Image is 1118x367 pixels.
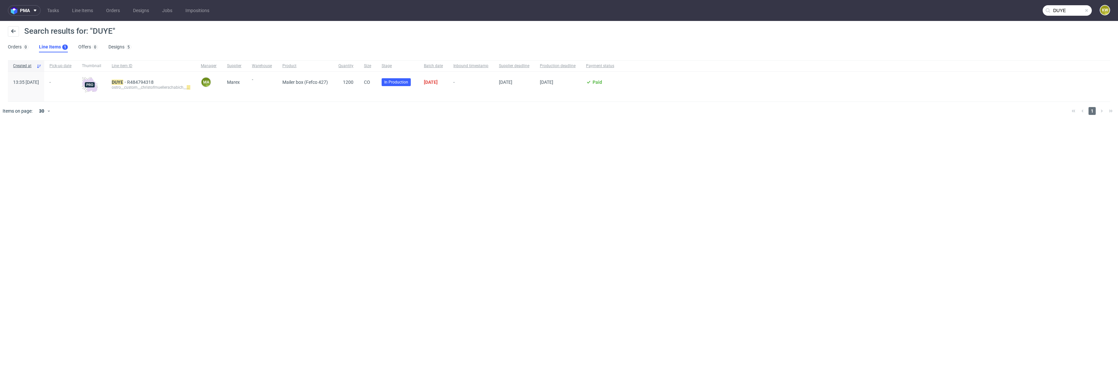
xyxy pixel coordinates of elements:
[129,5,153,16] a: Designs
[39,42,68,52] a: Line Items1
[3,108,32,114] span: Items on page:
[13,80,39,85] span: 13:35 [DATE]
[49,80,71,94] span: -
[158,5,176,16] a: Jobs
[282,63,328,69] span: Product
[20,8,30,13] span: pma
[35,106,47,116] div: 30
[227,80,240,85] span: Marex
[453,80,488,94] span: -
[25,45,27,49] div: 0
[343,80,353,85] span: 1200
[112,85,190,90] div: ostro__custom__christofmuellerschabich__
[82,63,101,69] span: Thumbnail
[127,45,130,49] div: 5
[94,45,96,49] div: 0
[384,79,408,85] span: In Production
[8,42,28,52] a: Orders0
[499,63,529,69] span: Supplier deadline
[112,80,127,85] a: DUYE
[78,42,98,52] a: Offers0
[424,80,438,85] span: [DATE]
[499,80,512,85] span: [DATE]
[593,80,602,85] span: Paid
[102,5,124,16] a: Orders
[1089,107,1096,115] span: 1
[227,63,241,69] span: Supplier
[108,42,131,52] a: Designs5
[201,63,217,69] span: Manager
[586,63,614,69] span: Payment status
[540,80,553,85] span: [DATE]
[252,77,272,94] span: -
[82,77,98,93] img: pro-icon.017ec5509f39f3e742e3.png
[364,80,370,85] span: CO
[382,63,413,69] span: Stage
[540,63,576,69] span: Production deadline
[1100,6,1109,15] figcaption: KW
[112,63,190,69] span: Line item ID
[68,5,97,16] a: Line Items
[24,27,115,36] span: Search results for: "DUYE"
[43,5,63,16] a: Tasks
[13,63,34,69] span: Created at
[201,78,211,87] figcaption: ma
[8,5,41,16] button: pma
[252,63,272,69] span: Warehouse
[424,63,443,69] span: Batch date
[127,80,155,85] a: R484794318
[282,80,328,85] span: Mailer box (Fefco 427)
[11,7,20,14] img: logo
[453,63,488,69] span: Inbound timestamp
[112,80,123,85] mark: DUYE
[49,63,71,69] span: Pick-up date
[338,63,353,69] span: Quantity
[181,5,213,16] a: Impositions
[64,45,66,49] div: 1
[364,63,371,69] span: Size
